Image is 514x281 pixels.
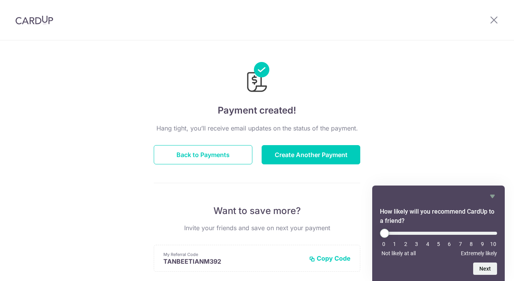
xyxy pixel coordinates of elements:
[489,241,497,247] li: 10
[457,241,464,247] li: 7
[163,258,303,265] p: TANBEETIANM392
[154,223,360,232] p: Invite your friends and save on next your payment
[479,241,486,247] li: 9
[402,241,410,247] li: 2
[488,192,497,201] button: Hide survey
[461,250,497,256] span: Extremely likely
[163,251,303,258] p: My Referral Code
[154,124,360,133] p: Hang tight, you’ll receive email updates on the status of the payment.
[380,207,497,226] h2: How likely will you recommend CardUp to a friend? Select an option from 0 to 10, with 0 being Not...
[380,192,497,275] div: How likely will you recommend CardUp to a friend? Select an option from 0 to 10, with 0 being Not...
[15,15,53,25] img: CardUp
[154,145,252,164] button: Back to Payments
[154,104,360,117] h4: Payment created!
[381,250,416,256] span: Not likely at all
[154,205,360,217] p: Want to save more?
[309,254,351,262] button: Copy Code
[245,62,269,94] img: Payments
[467,241,475,247] li: 8
[424,241,432,247] li: 4
[445,241,453,247] li: 6
[380,229,497,256] div: How likely will you recommend CardUp to a friend? Select an option from 0 to 10, with 0 being Not...
[391,241,398,247] li: 1
[435,241,442,247] li: 5
[380,241,388,247] li: 0
[413,241,420,247] li: 3
[262,145,360,164] button: Create Another Payment
[473,263,497,275] button: Next question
